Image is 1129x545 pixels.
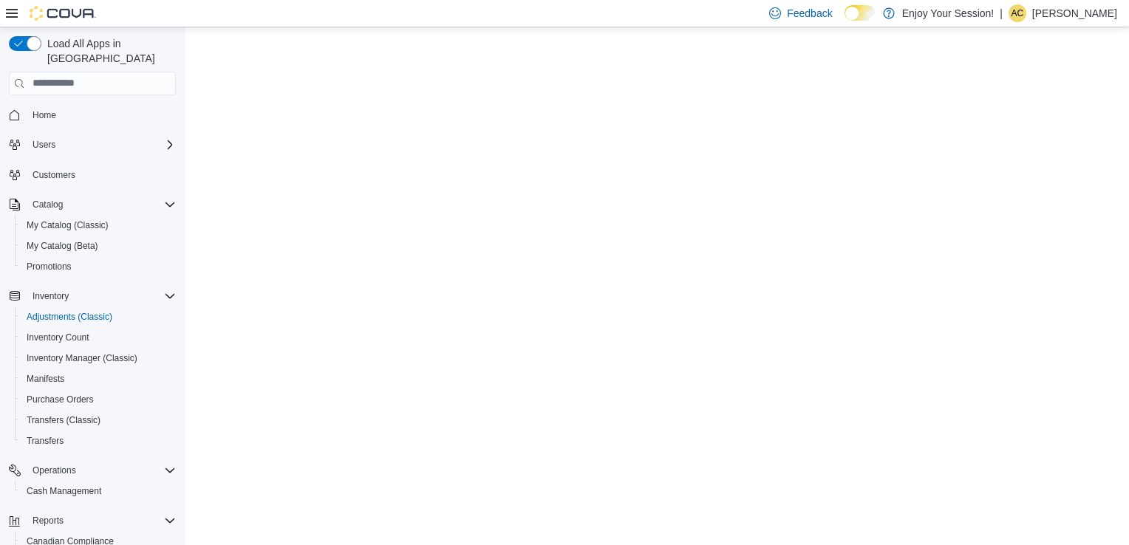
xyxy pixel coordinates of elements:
[21,329,176,346] span: Inventory Count
[3,460,182,481] button: Operations
[27,462,176,479] span: Operations
[30,6,96,21] img: Cova
[15,306,182,327] button: Adjustments (Classic)
[1009,4,1026,22] div: Alexander Costa
[15,236,182,256] button: My Catalog (Beta)
[15,215,182,236] button: My Catalog (Classic)
[33,515,64,527] span: Reports
[27,196,69,213] button: Catalog
[3,194,182,215] button: Catalog
[21,411,106,429] a: Transfers (Classic)
[33,139,55,151] span: Users
[902,4,995,22] p: Enjoy Your Session!
[21,216,176,234] span: My Catalog (Classic)
[27,287,176,305] span: Inventory
[15,410,182,431] button: Transfers (Classic)
[27,106,176,124] span: Home
[27,287,75,305] button: Inventory
[3,510,182,531] button: Reports
[1012,4,1024,22] span: AC
[21,482,176,500] span: Cash Management
[787,6,832,21] span: Feedback
[3,164,182,185] button: Customers
[27,166,81,184] a: Customers
[33,465,76,476] span: Operations
[21,432,176,450] span: Transfers
[27,240,98,252] span: My Catalog (Beta)
[21,482,107,500] a: Cash Management
[15,389,182,410] button: Purchase Orders
[1032,4,1117,22] p: [PERSON_NAME]
[15,481,182,501] button: Cash Management
[33,169,75,181] span: Customers
[21,258,78,275] a: Promotions
[21,237,104,255] a: My Catalog (Beta)
[27,136,176,154] span: Users
[21,216,115,234] a: My Catalog (Classic)
[27,373,64,385] span: Manifests
[21,349,176,367] span: Inventory Manager (Classic)
[21,349,143,367] a: Inventory Manager (Classic)
[3,134,182,155] button: Users
[27,414,100,426] span: Transfers (Classic)
[27,352,137,364] span: Inventory Manager (Classic)
[21,329,95,346] a: Inventory Count
[27,136,61,154] button: Users
[21,411,176,429] span: Transfers (Classic)
[15,348,182,369] button: Inventory Manager (Classic)
[21,258,176,275] span: Promotions
[27,261,72,272] span: Promotions
[27,462,82,479] button: Operations
[27,165,176,184] span: Customers
[3,104,182,126] button: Home
[27,311,112,323] span: Adjustments (Classic)
[21,237,176,255] span: My Catalog (Beta)
[21,308,118,326] a: Adjustments (Classic)
[33,109,56,121] span: Home
[27,196,176,213] span: Catalog
[21,370,70,388] a: Manifests
[3,286,182,306] button: Inventory
[27,485,101,497] span: Cash Management
[845,5,876,21] input: Dark Mode
[21,308,176,326] span: Adjustments (Classic)
[27,394,94,405] span: Purchase Orders
[41,36,176,66] span: Load All Apps in [GEOGRAPHIC_DATA]
[33,290,69,302] span: Inventory
[21,370,176,388] span: Manifests
[27,512,69,529] button: Reports
[27,435,64,447] span: Transfers
[15,327,182,348] button: Inventory Count
[27,512,176,529] span: Reports
[1000,4,1003,22] p: |
[15,369,182,389] button: Manifests
[27,219,109,231] span: My Catalog (Classic)
[21,432,69,450] a: Transfers
[27,106,62,124] a: Home
[15,431,182,451] button: Transfers
[27,332,89,343] span: Inventory Count
[21,391,100,408] a: Purchase Orders
[33,199,63,210] span: Catalog
[15,256,182,277] button: Promotions
[21,391,176,408] span: Purchase Orders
